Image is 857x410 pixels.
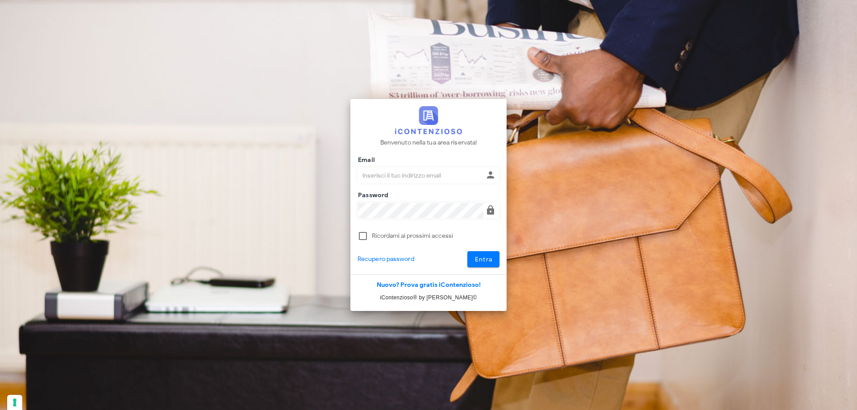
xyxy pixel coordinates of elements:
input: Inserisci il tuo indirizzo email [358,168,483,183]
button: Entra [467,251,500,267]
label: Password [355,191,389,200]
a: Recupero password [358,254,414,264]
a: Nuovo? Prova gratis iContenzioso! [377,281,481,289]
p: Benvenuto nella tua area riservata! [380,138,477,148]
span: Entra [474,256,493,263]
label: Email [355,156,375,165]
p: iContenzioso® by [PERSON_NAME]© [350,293,507,302]
label: Ricordami ai prossimi accessi [372,232,499,240]
button: Le tue preferenze relative al consenso per le tecnologie di tracciamento [7,395,22,410]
